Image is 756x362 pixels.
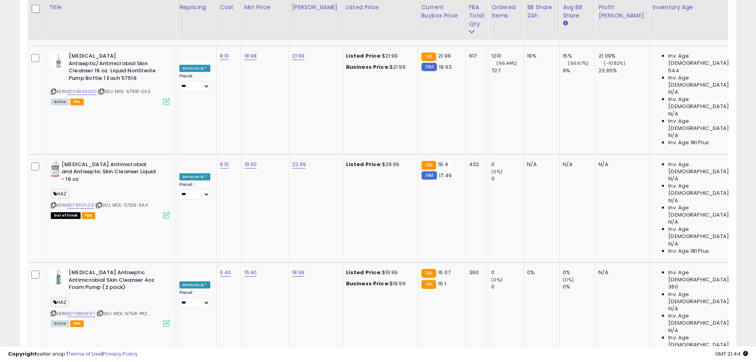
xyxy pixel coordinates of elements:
[491,283,523,290] div: 0
[491,67,523,74] div: 727
[421,63,437,71] small: FBM
[668,312,741,327] span: Inv. Age [DEMOGRAPHIC_DATA]:
[51,269,170,326] div: ASIN:
[438,52,451,60] span: 21.99
[668,291,741,305] span: Inv. Age [DEMOGRAPHIC_DATA]:
[51,52,67,68] img: 31dp2NP6UdL._SL40_.jpg
[346,269,412,276] div: $19.99
[563,52,595,60] div: 15%
[469,161,482,168] div: 432
[62,161,158,185] b: [MEDICAL_DATA] Antimicrobial and Antiseptic Skin Cleanser Liquid - 16 oz
[598,269,643,276] div: N/A
[51,212,81,219] span: All listings that are currently out of stock and unavailable for purchase on Amazon
[220,3,238,12] div: Cost
[668,248,710,255] span: Inv. Age 181 Plus:
[421,52,436,61] small: FBA
[598,67,649,74] div: 23.65%
[668,240,678,248] span: N/A
[346,52,412,60] div: $21.99
[668,132,678,139] span: N/A
[668,139,710,146] span: Inv. Age 181 Plus:
[491,161,523,168] div: 0
[244,269,257,277] a: 15.90
[668,74,741,89] span: Inv. Age [DEMOGRAPHIC_DATA]:
[469,3,485,28] div: FBA Total Qty
[421,3,462,20] div: Current Buybox Price
[8,350,37,358] strong: Copyright
[421,171,437,180] small: FBM
[421,269,436,278] small: FBA
[51,269,67,285] img: 31OrIrXwpDL._SL40_.jpg
[668,89,678,96] span: N/A
[598,52,649,60] div: 21.09%
[668,67,679,74] span: 544
[421,161,436,170] small: FBA
[51,161,60,177] img: 41ATZBWqhYL._SL40_.jpg
[668,175,678,182] span: N/A
[51,298,69,307] span: HAZ
[220,52,229,60] a: 8.10
[67,310,95,317] a: B07KB5MF97
[68,350,102,358] a: Terms of Use
[715,350,748,358] span: 2025-08-13 21:44 GMT
[179,281,210,288] div: Amazon AI *
[82,212,95,219] span: FBA
[668,269,741,283] span: Inv. Age [DEMOGRAPHIC_DATA]:
[568,60,589,66] small: (66.67%)
[292,3,339,12] div: [PERSON_NAME]
[96,310,147,317] span: | SKU: MOL-57541-PK2
[668,283,678,290] span: 360
[103,350,138,358] a: Privacy Policy
[51,189,69,198] span: HAZ
[668,219,678,226] span: N/A
[604,60,625,66] small: (-10.82%)
[421,280,436,289] small: FBA
[346,269,382,276] b: Listed Price:
[244,52,257,60] a: 18.98
[668,118,741,132] span: Inv. Age [DEMOGRAPHIC_DATA]-180:
[98,88,151,95] span: | SKU: MOL-57516-EA.3
[244,161,257,168] a: 19.00
[346,280,412,287] div: $19.99
[563,161,589,168] div: N/A
[438,269,450,276] span: 16.07
[563,277,574,283] small: (0%)
[346,63,390,71] b: Business Price:
[51,99,69,105] span: All listings currently available for purchase on Amazon
[67,88,96,95] a: B00B6A6SKO
[668,226,741,240] span: Inv. Age [DEMOGRAPHIC_DATA]-180:
[179,3,213,12] div: Repricing
[439,172,452,179] span: 17.49
[527,269,553,276] div: 0%
[563,269,595,276] div: 0%
[346,52,382,60] b: Listed Price:
[69,269,165,293] b: [MEDICAL_DATA] Antiseptic Antimicrobial Skin Cleanser 4oz Foam Pump (2 pack)
[69,52,165,84] b: [MEDICAL_DATA] Antiseptic/Antimicrobial Skin Cleanser 16 oz. Liquid NonSterile Pump Bottle 1 Each...
[179,173,210,180] div: Amazon AI *
[491,277,502,283] small: (0%)
[179,74,210,91] div: Preset:
[292,52,305,60] a: 21.99
[668,204,741,219] span: Inv. Age [DEMOGRAPHIC_DATA]:
[179,290,210,308] div: Preset:
[346,280,390,287] b: Business Price:
[668,161,741,175] span: Inv. Age [DEMOGRAPHIC_DATA]:
[491,3,520,20] div: Ordered Items
[491,52,523,60] div: 1210
[563,67,595,74] div: 9%
[292,161,306,168] a: 22.99
[346,3,415,12] div: Listed Price
[70,320,84,327] span: FBA
[668,197,678,204] span: N/A
[8,350,138,358] div: seller snap | |
[469,269,482,276] div: 360
[244,3,285,12] div: Min Price
[438,280,446,287] span: 16.1
[668,182,741,197] span: Inv. Age [DEMOGRAPHIC_DATA]:
[51,161,170,218] div: ASIN:
[438,161,448,168] span: 19.4
[491,168,502,175] small: (0%)
[179,182,210,200] div: Preset:
[527,161,553,168] div: N/A
[51,320,69,327] span: All listings currently available for purchase on Amazon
